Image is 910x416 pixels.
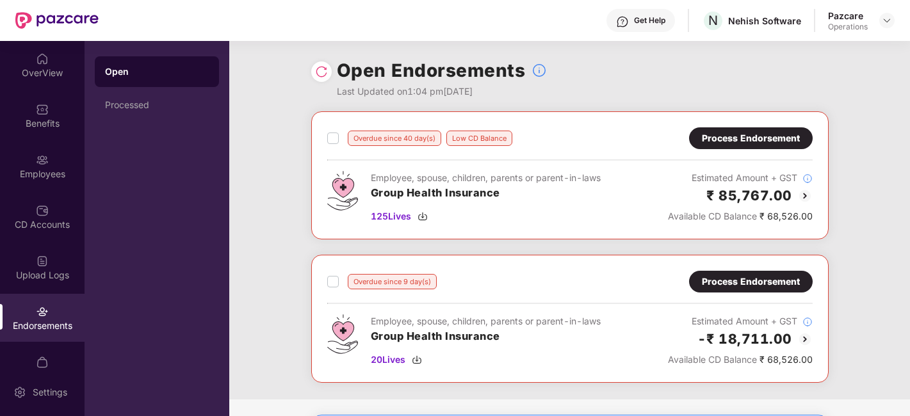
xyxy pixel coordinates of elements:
[797,188,813,204] img: svg+xml;base64,PHN2ZyBpZD0iQmFjay0yMHgyMCIgeG1sbnM9Imh0dHA6Ly93d3cudzMub3JnLzIwMDAvc3ZnIiB3aWR0aD...
[337,84,548,99] div: Last Updated on 1:04 pm[DATE]
[828,22,868,32] div: Operations
[697,328,792,349] h2: -₹ 18,711.00
[418,211,428,221] img: svg+xml;base64,PHN2ZyBpZD0iRG93bmxvYWQtMzJ4MzIiIHhtbG5zPSJodHRwOi8vd3d3LnczLm9yZy8yMDAwL3N2ZyIgd2...
[337,56,526,84] h1: Open Endorsements
[36,305,49,318] img: svg+xml;base64,PHN2ZyBpZD0iRW5kb3JzZW1lbnRzIiB4bWxucz0iaHR0cDovL3d3dy53My5vcmcvMjAwMC9zdmciIHdpZH...
[13,386,26,399] img: svg+xml;base64,PHN2ZyBpZD0iU2V0dGluZy0yMHgyMCIgeG1sbnM9Imh0dHA6Ly93d3cudzMub3JnLzIwMDAvc3ZnIiB3aW...
[828,10,868,22] div: Pazcare
[371,314,601,328] div: Employee, spouse, children, parents or parent-in-laws
[36,103,49,116] img: svg+xml;base64,PHN2ZyBpZD0iQmVuZWZpdHMiIHhtbG5zPSJodHRwOi8vd3d3LnczLm9yZy8yMDAwL3N2ZyIgd2lkdGg9Ij...
[15,12,99,29] img: New Pazcare Logo
[668,209,813,223] div: ₹ 68,526.00
[668,171,813,185] div: Estimated Amount + GST
[36,356,49,369] img: svg+xml;base64,PHN2ZyBpZD0iTXlfT3JkZXJzIiBkYXRhLW5hbWU9Ik15IE9yZGVycyIgeG1sbnM9Imh0dHA6Ly93d3cudz...
[616,15,629,28] img: svg+xml;base64,PHN2ZyBpZD0iSGVscC0zMngzMiIgeG1sbnM9Imh0dHA6Ly93d3cudzMub3JnLzIwMDAvc3ZnIiB3aWR0aD...
[371,353,405,367] span: 20 Lives
[708,13,718,28] span: N
[105,100,209,110] div: Processed
[371,171,601,185] div: Employee, spouse, children, parents or parent-in-laws
[36,52,49,65] img: svg+xml;base64,PHN2ZyBpZD0iSG9tZSIgeG1sbnM9Imh0dHA6Ly93d3cudzMub3JnLzIwMDAvc3ZnIiB3aWR0aD0iMjAiIG...
[702,131,800,145] div: Process Endorsement
[348,274,437,289] div: Overdue since 9 day(s)
[371,209,411,223] span: 125 Lives
[36,204,49,217] img: svg+xml;base64,PHN2ZyBpZD0iQ0RfQWNjb3VudHMiIGRhdGEtbmFtZT0iQ0QgQWNjb3VudHMiIHhtbG5zPSJodHRwOi8vd3...
[702,275,800,289] div: Process Endorsement
[634,15,665,26] div: Get Help
[348,131,441,146] div: Overdue since 40 day(s)
[668,211,757,221] span: Available CD Balance
[668,353,813,367] div: ₹ 68,526.00
[36,154,49,166] img: svg+xml;base64,PHN2ZyBpZD0iRW1wbG95ZWVzIiB4bWxucz0iaHR0cDovL3d3dy53My5vcmcvMjAwMC9zdmciIHdpZHRoPS...
[802,173,813,184] img: svg+xml;base64,PHN2ZyBpZD0iSW5mb18tXzMyeDMyIiBkYXRhLW5hbWU9IkluZm8gLSAzMngzMiIgeG1sbnM9Imh0dHA6Ly...
[797,332,813,347] img: svg+xml;base64,PHN2ZyBpZD0iQmFjay0yMHgyMCIgeG1sbnM9Imh0dHA6Ly93d3cudzMub3JnLzIwMDAvc3ZnIiB3aWR0aD...
[706,185,792,206] h2: ₹ 85,767.00
[412,355,422,365] img: svg+xml;base64,PHN2ZyBpZD0iRG93bmxvYWQtMzJ4MzIiIHhtbG5zPSJodHRwOi8vd3d3LnczLm9yZy8yMDAwL3N2ZyIgd2...
[327,314,358,354] img: svg+xml;base64,PHN2ZyB4bWxucz0iaHR0cDovL3d3dy53My5vcmcvMjAwMC9zdmciIHdpZHRoPSI0Ny43MTQiIGhlaWdodD...
[29,386,71,399] div: Settings
[315,65,328,78] img: svg+xml;base64,PHN2ZyBpZD0iUmVsb2FkLTMyeDMyIiB4bWxucz0iaHR0cDovL3d3dy53My5vcmcvMjAwMC9zdmciIHdpZH...
[371,328,601,345] h3: Group Health Insurance
[668,314,813,328] div: Estimated Amount + GST
[446,131,512,146] div: Low CD Balance
[668,354,757,365] span: Available CD Balance
[532,63,547,78] img: svg+xml;base64,PHN2ZyBpZD0iSW5mb18tXzMyeDMyIiBkYXRhLW5hbWU9IkluZm8gLSAzMngzMiIgeG1sbnM9Imh0dHA6Ly...
[882,15,892,26] img: svg+xml;base64,PHN2ZyBpZD0iRHJvcGRvd24tMzJ4MzIiIHhtbG5zPSJodHRwOi8vd3d3LnczLm9yZy8yMDAwL3N2ZyIgd2...
[371,185,601,202] h3: Group Health Insurance
[105,65,209,78] div: Open
[802,317,813,327] img: svg+xml;base64,PHN2ZyBpZD0iSW5mb18tXzMyeDMyIiBkYXRhLW5hbWU9IkluZm8gLSAzMngzMiIgeG1sbnM9Imh0dHA6Ly...
[327,171,358,211] img: svg+xml;base64,PHN2ZyB4bWxucz0iaHR0cDovL3d3dy53My5vcmcvMjAwMC9zdmciIHdpZHRoPSI0Ny43MTQiIGhlaWdodD...
[36,255,49,268] img: svg+xml;base64,PHN2ZyBpZD0iVXBsb2FkX0xvZ3MiIGRhdGEtbmFtZT0iVXBsb2FkIExvZ3MiIHhtbG5zPSJodHRwOi8vd3...
[728,15,801,27] div: Nehish Software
